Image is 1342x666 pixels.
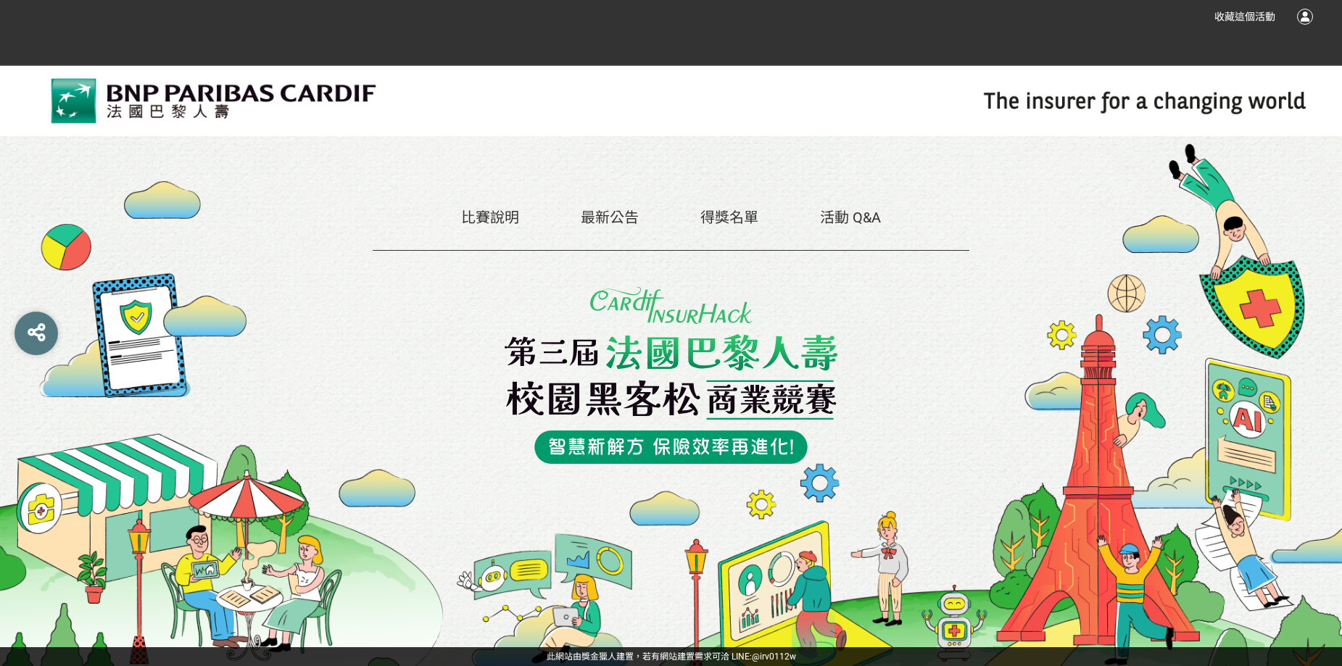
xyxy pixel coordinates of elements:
a: 此網站由獎金獵人建置，若有網站建置需求 [547,652,712,662]
a: @irv0112w [752,652,796,662]
span: 收藏這個活動 [1214,11,1275,22]
a: 比賽說明 [461,209,519,226]
a: 活動 Q&A [820,209,881,226]
a: 最新公告 [581,209,639,226]
span: 可洽 LINE: [547,652,796,662]
a: 得獎名單 [700,209,758,226]
img: Slogan [505,287,838,464]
